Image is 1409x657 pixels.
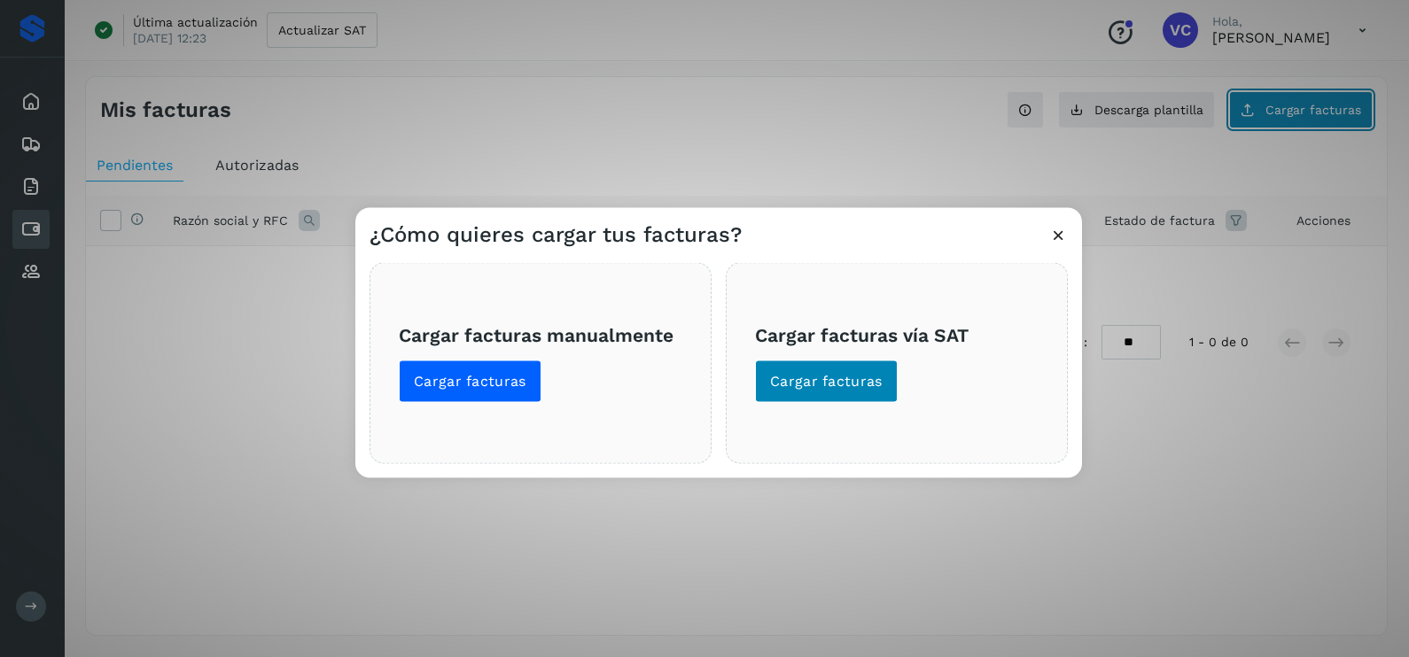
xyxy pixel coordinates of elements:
span: Cargar facturas [770,372,883,391]
button: Cargar facturas [399,360,541,403]
h3: Cargar facturas vía SAT [755,323,1039,345]
h3: ¿Cómo quieres cargar tus facturas? [370,222,742,248]
h3: Cargar facturas manualmente [399,323,682,345]
button: Cargar facturas [755,360,898,403]
span: Cargar facturas [414,372,526,391]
